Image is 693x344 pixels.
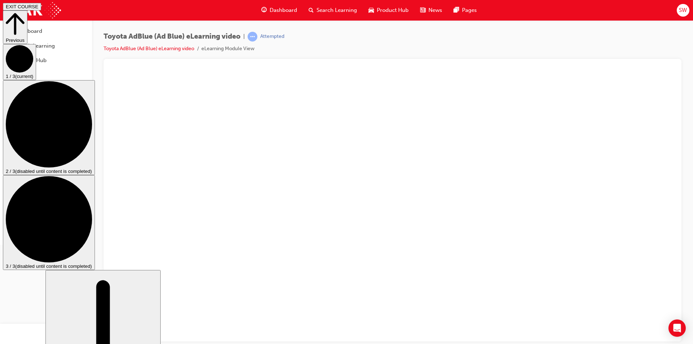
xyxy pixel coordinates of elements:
button: 3 / 3(disabled until content is completed) [3,175,95,270]
button: 1 / 3(current) [3,44,36,80]
button: 2 / 3(disabled until content is completed) [3,80,95,175]
span: 2 / 3 [6,169,15,174]
span: 1 / 3 [6,74,15,79]
span: Previous [6,38,25,43]
span: 3 / 3 [6,264,15,269]
button: Previous [3,10,27,44]
button: EXIT COURSE [3,3,41,10]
